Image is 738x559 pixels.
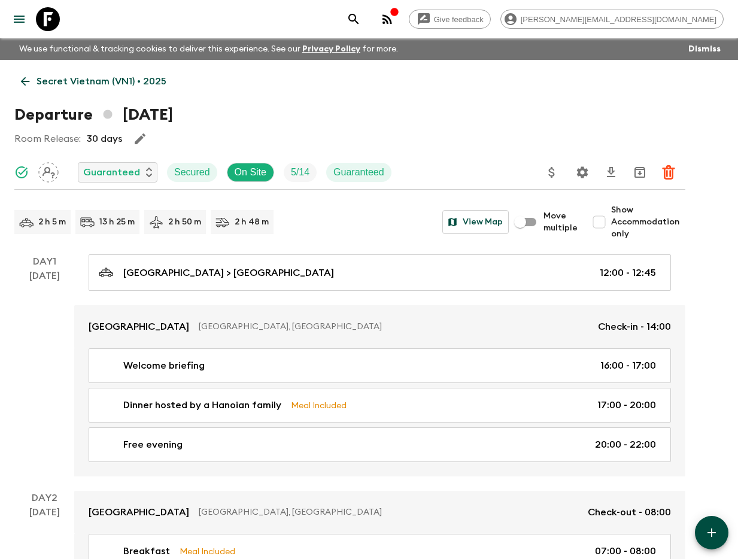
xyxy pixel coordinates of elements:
p: [GEOGRAPHIC_DATA] [89,505,189,519]
button: Settings [570,160,594,184]
button: menu [7,7,31,31]
p: Guaranteed [83,165,140,180]
div: Trip Fill [284,163,317,182]
a: Secret Vietnam (VN1) • 2025 [14,69,173,93]
p: [GEOGRAPHIC_DATA] [89,320,189,334]
p: Check-in - 14:00 [598,320,671,334]
button: Dismiss [685,41,724,57]
span: [PERSON_NAME][EMAIL_ADDRESS][DOMAIN_NAME] [514,15,723,24]
p: Dinner hosted by a Hanoian family [123,398,281,412]
p: [GEOGRAPHIC_DATA], [GEOGRAPHIC_DATA] [199,321,588,333]
p: Secured [174,165,210,180]
a: Give feedback [409,10,491,29]
p: 30 days [87,132,122,146]
p: Guaranteed [333,165,384,180]
p: 2 h 48 m [235,216,269,228]
a: Privacy Policy [302,45,360,53]
p: Welcome briefing [123,359,205,373]
p: Check-out - 08:00 [588,505,671,519]
p: Meal Included [180,545,235,558]
p: Meal Included [291,399,347,412]
div: [DATE] [29,269,60,476]
p: 2 h 50 m [168,216,201,228]
svg: Synced Successfully [14,165,29,180]
p: 20:00 - 22:00 [595,438,656,452]
p: Day 2 [14,491,74,505]
p: Day 1 [14,254,74,269]
a: [GEOGRAPHIC_DATA][GEOGRAPHIC_DATA], [GEOGRAPHIC_DATA]Check-out - 08:00 [74,491,685,534]
a: Dinner hosted by a Hanoian familyMeal Included17:00 - 20:00 [89,388,671,423]
p: Secret Vietnam (VN1) • 2025 [37,74,166,89]
p: [GEOGRAPHIC_DATA], [GEOGRAPHIC_DATA] [199,506,578,518]
button: Update Price, Early Bird Discount and Costs [540,160,564,184]
span: Show Accommodation only [611,204,685,240]
span: Move multiple [543,210,578,234]
a: [GEOGRAPHIC_DATA][GEOGRAPHIC_DATA], [GEOGRAPHIC_DATA]Check-in - 14:00 [74,305,685,348]
button: search adventures [342,7,366,31]
p: 12:00 - 12:45 [600,266,656,280]
button: View Map [442,210,509,234]
p: Room Release: [14,132,81,146]
p: [GEOGRAPHIC_DATA] > [GEOGRAPHIC_DATA] [123,266,334,280]
p: 5 / 14 [291,165,309,180]
a: [GEOGRAPHIC_DATA] > [GEOGRAPHIC_DATA]12:00 - 12:45 [89,254,671,291]
span: Give feedback [427,15,490,24]
div: Secured [167,163,217,182]
div: [PERSON_NAME][EMAIL_ADDRESS][DOMAIN_NAME] [500,10,724,29]
p: On Site [235,165,266,180]
button: Archive (Completed, Cancelled or Unsynced Departures only) [628,160,652,184]
a: Free evening20:00 - 22:00 [89,427,671,462]
a: Welcome briefing16:00 - 17:00 [89,348,671,383]
p: We use functional & tracking cookies to deliver this experience. See our for more. [14,38,403,60]
h1: Departure [DATE] [14,103,173,127]
p: 2 h 5 m [38,216,66,228]
span: Assign pack leader [38,166,59,175]
button: Delete [657,160,681,184]
p: Free evening [123,438,183,452]
p: 07:00 - 08:00 [595,544,656,558]
p: 17:00 - 20:00 [597,398,656,412]
p: 13 h 25 m [99,216,135,228]
button: Download CSV [599,160,623,184]
p: Breakfast [123,544,170,558]
p: 16:00 - 17:00 [600,359,656,373]
div: On Site [227,163,274,182]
